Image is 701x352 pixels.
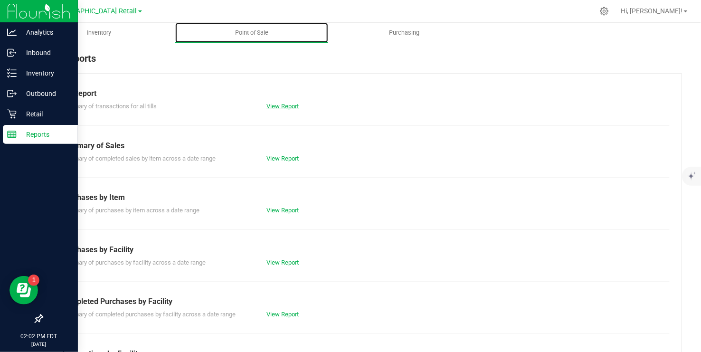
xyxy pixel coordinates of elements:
iframe: Resource center [9,276,38,304]
div: POS Reports [42,51,682,73]
a: Point of Sale [175,23,328,43]
p: [DATE] [4,341,74,348]
p: Inbound [17,47,74,58]
span: Summary of completed sales by item across a date range [61,155,216,162]
span: Point of Sale [222,29,281,37]
inline-svg: Retail [7,109,17,119]
p: Outbound [17,88,74,99]
inline-svg: Reports [7,130,17,139]
iframe: Resource center unread badge [28,275,39,286]
span: Summary of purchases by facility across a date range [61,259,206,266]
a: Inventory [23,23,175,43]
div: Manage settings [598,7,610,16]
a: View Report [266,155,299,162]
p: Reports [17,129,74,140]
p: Retail [17,108,74,120]
div: Till Report [61,88,663,99]
span: Summary of purchases by item across a date range [61,207,199,214]
a: View Report [266,207,299,214]
a: View Report [266,259,299,266]
span: Inventory [74,29,124,37]
p: Inventory [17,67,74,79]
inline-svg: Outbound [7,89,17,98]
p: 02:02 PM EDT [4,332,74,341]
div: Completed Purchases by Facility [61,296,663,307]
a: View Report [266,103,299,110]
span: Summary of completed purchases by facility across a date range [61,311,236,318]
a: Purchasing [328,23,481,43]
div: Purchases by Item [61,192,663,203]
span: Summary of transactions for all tills [61,103,157,110]
inline-svg: Analytics [7,28,17,37]
a: View Report [266,311,299,318]
span: Hi, [PERSON_NAME]! [621,7,683,15]
p: Analytics [17,27,74,38]
div: Purchases by Facility [61,244,663,256]
span: Purchasing [376,29,432,37]
inline-svg: Inbound [7,48,17,57]
div: Summary of Sales [61,140,663,152]
span: [GEOGRAPHIC_DATA] Retail [52,7,137,15]
inline-svg: Inventory [7,68,17,78]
